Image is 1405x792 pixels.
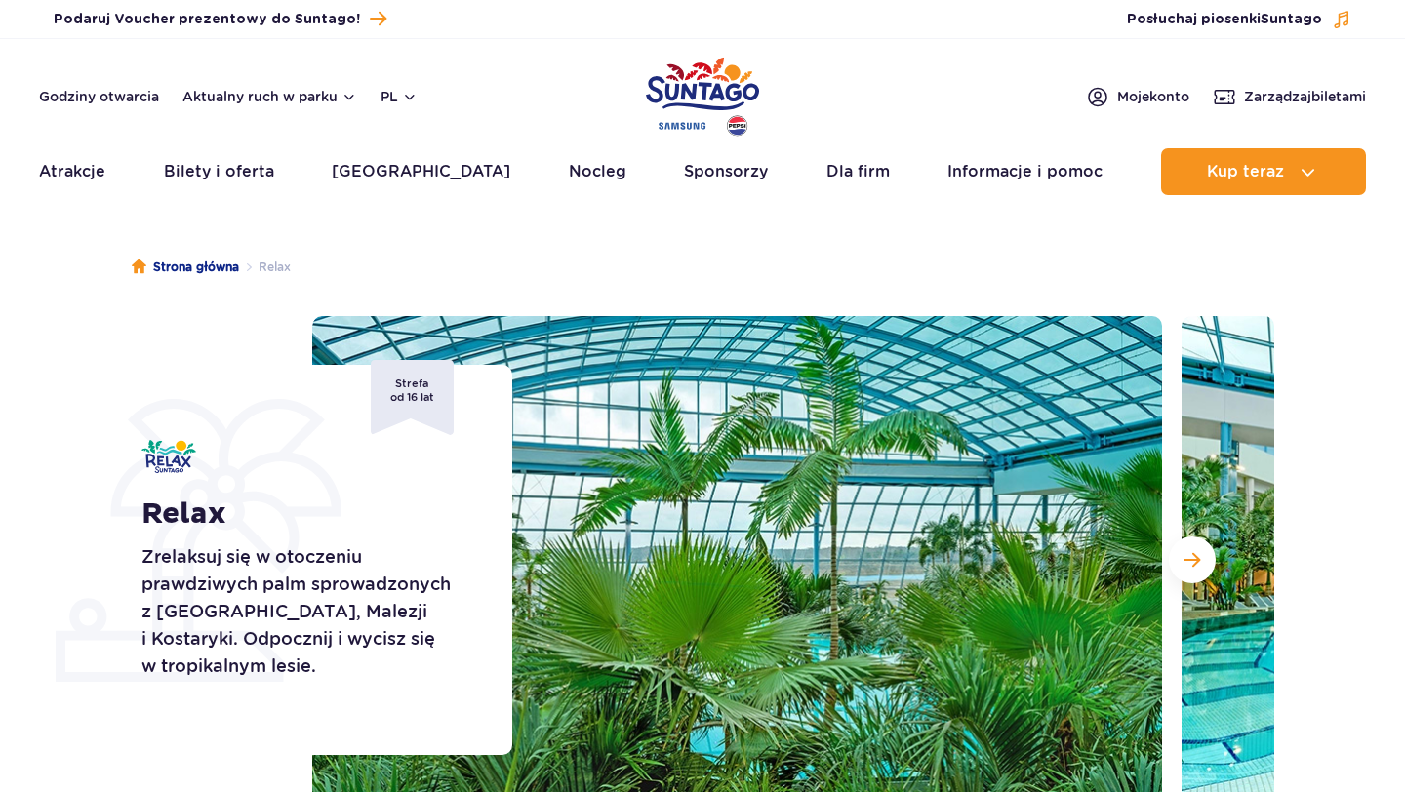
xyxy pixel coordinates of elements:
span: Posłuchaj piosenki [1127,10,1322,29]
a: Godziny otwarcia [39,87,159,106]
img: Relax [141,440,196,473]
button: Aktualny ruch w parku [182,89,357,104]
a: Park of Poland [646,49,759,139]
button: Posłuchaj piosenkiSuntago [1127,10,1351,29]
a: Zarządzajbiletami [1213,85,1366,108]
a: Strona główna [132,257,239,277]
span: Zarządzaj biletami [1244,87,1366,106]
span: Podaruj Voucher prezentowy do Suntago! [54,10,360,29]
span: Suntago [1261,13,1322,26]
li: Relax [239,257,291,277]
span: Moje konto [1117,87,1189,106]
span: Kup teraz [1207,163,1284,180]
span: Strefa od 16 lat [371,360,454,435]
button: Kup teraz [1161,148,1366,195]
a: Atrakcje [39,148,105,195]
a: Sponsorzy [684,148,768,195]
a: [GEOGRAPHIC_DATA] [332,148,510,195]
button: Następny slajd [1169,536,1216,583]
a: Mojekonto [1086,85,1189,108]
a: Nocleg [569,148,626,195]
button: pl [381,87,418,106]
h1: Relax [141,496,468,532]
a: Informacje i pomoc [947,148,1103,195]
a: Bilety i oferta [164,148,274,195]
a: Dla firm [826,148,890,195]
p: Zrelaksuj się w otoczeniu prawdziwych palm sprowadzonych z [GEOGRAPHIC_DATA], Malezji i Kostaryki... [141,543,468,680]
a: Podaruj Voucher prezentowy do Suntago! [54,6,386,32]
